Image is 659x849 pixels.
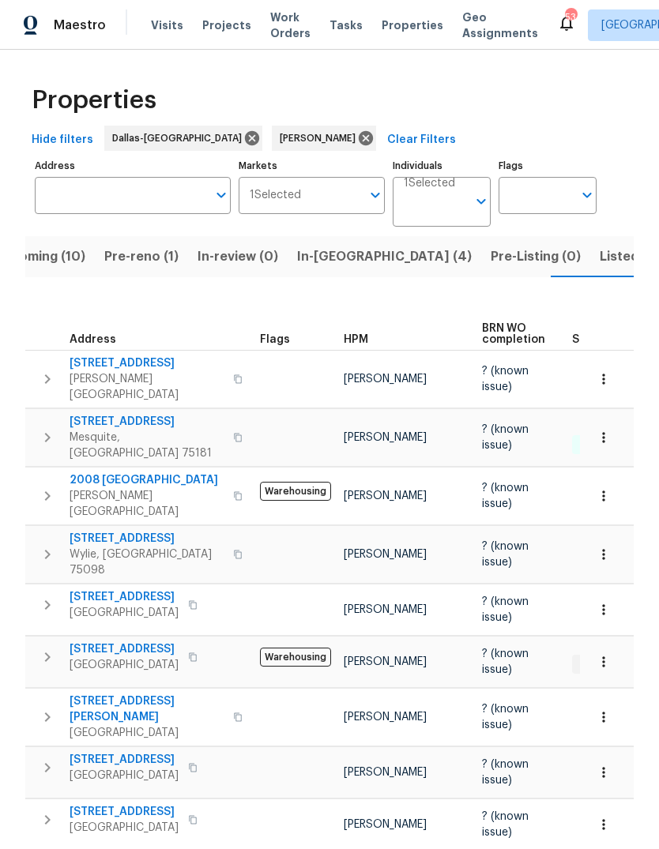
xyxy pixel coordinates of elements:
span: Address [70,334,116,345]
span: [PERSON_NAME] [344,490,427,502]
span: Dallas-[GEOGRAPHIC_DATA] [112,130,248,146]
span: In-[GEOGRAPHIC_DATA] (4) [297,246,472,268]
span: Visits [151,17,183,33]
span: Summary [572,334,623,345]
span: Geo Assignments [462,9,538,41]
label: Address [35,161,231,171]
span: Properties [32,92,156,108]
div: [PERSON_NAME] [272,126,376,151]
span: Properties [382,17,443,33]
span: [PERSON_NAME] [344,712,427,723]
span: Pre-reno (1) [104,246,179,268]
span: [PERSON_NAME][GEOGRAPHIC_DATA] [70,371,224,403]
span: 1 Selected [404,177,455,190]
span: 2008 [GEOGRAPHIC_DATA] [70,472,224,488]
span: ? (known issue) [482,648,529,675]
span: Warehousing [260,648,331,667]
button: Clear Filters [381,126,462,155]
div: 53 [565,9,576,25]
span: [PERSON_NAME] [344,432,427,443]
span: ? (known issue) [482,483,529,509]
span: [STREET_ADDRESS] [70,531,224,547]
span: BRN WO completion [482,323,545,345]
span: [PERSON_NAME] [280,130,362,146]
span: ? (known issue) [482,704,529,731]
span: [GEOGRAPHIC_DATA] [70,725,224,741]
button: Open [364,184,386,206]
span: 1 Selected [250,189,301,202]
button: Open [470,190,492,212]
span: Work Orders [270,9,311,41]
span: Projects [202,17,251,33]
span: ? (known issue) [482,366,529,393]
label: Individuals [393,161,491,171]
span: Maestro [54,17,106,33]
span: Tasks [329,20,363,31]
span: [PERSON_NAME] [344,767,427,778]
label: Flags [499,161,597,171]
span: [STREET_ADDRESS][PERSON_NAME] [70,693,224,725]
span: [PERSON_NAME][GEOGRAPHIC_DATA] [70,488,224,520]
span: Pre-Listing (0) [491,246,581,268]
span: [STREET_ADDRESS] [70,589,179,605]
span: [PERSON_NAME] [344,549,427,560]
span: In-review (0) [198,246,278,268]
span: [GEOGRAPHIC_DATA] [70,657,179,673]
span: Warehousing [260,482,331,501]
button: Open [210,184,232,206]
span: ? (known issue) [482,424,529,451]
span: [PERSON_NAME] [344,656,427,667]
span: ? (known issue) [482,811,529,838]
span: [GEOGRAPHIC_DATA] [70,605,179,621]
span: 3 Done [574,438,619,451]
span: [PERSON_NAME] [344,819,427,830]
span: Mesquite, [GEOGRAPHIC_DATA] 75181 [70,430,224,461]
label: Markets [239,161,386,171]
span: ? (known issue) [482,759,529,786]
span: [STREET_ADDRESS] [70,355,224,371]
span: [PERSON_NAME] [344,604,427,615]
span: [GEOGRAPHIC_DATA] [70,820,179,836]
span: Hide filters [32,130,93,150]
span: [STREET_ADDRESS] [70,752,179,768]
span: HPM [344,334,368,345]
span: [STREET_ADDRESS] [70,414,224,430]
span: Wylie, [GEOGRAPHIC_DATA] 75098 [70,547,224,578]
span: [STREET_ADDRESS] [70,804,179,820]
span: ? (known issue) [482,596,529,623]
span: [PERSON_NAME] [344,374,427,385]
span: 1 WIP [574,658,609,671]
span: [GEOGRAPHIC_DATA] [70,768,179,783]
span: ? (known issue) [482,541,529,568]
span: Flags [260,334,290,345]
span: Clear Filters [387,130,456,150]
button: Hide filters [25,126,100,155]
div: Dallas-[GEOGRAPHIC_DATA] [104,126,262,151]
span: [STREET_ADDRESS] [70,641,179,657]
button: Open [576,184,598,206]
